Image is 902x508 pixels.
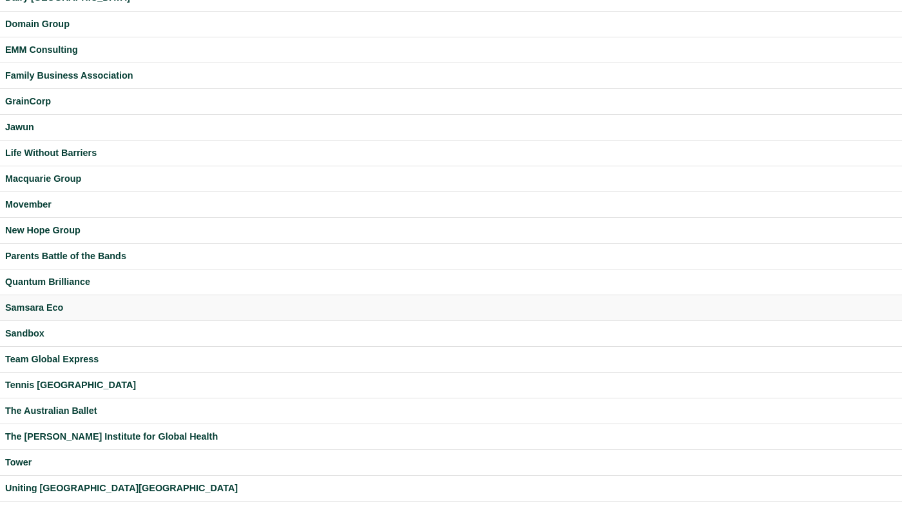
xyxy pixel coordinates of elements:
[5,300,897,315] a: Samsara Eco
[5,455,897,470] a: Tower
[5,43,897,57] a: EMM Consulting
[5,404,897,418] a: The Australian Ballet
[5,120,897,135] a: Jawun
[5,94,897,109] a: GrainCorp
[5,481,897,496] a: Uniting [GEOGRAPHIC_DATA][GEOGRAPHIC_DATA]
[5,326,897,341] a: Sandbox
[5,378,897,393] a: Tennis [GEOGRAPHIC_DATA]
[5,146,897,161] a: Life Without Barriers
[5,352,897,367] a: Team Global Express
[5,223,897,238] a: New Hope Group
[5,275,897,289] a: Quantum Brilliance
[5,249,897,264] a: Parents Battle of the Bands
[5,197,897,212] a: Movember
[5,429,897,444] a: The [PERSON_NAME] Institute for Global Health
[5,17,897,32] a: Domain Group
[5,68,897,83] a: Family Business Association
[5,171,897,186] a: Macquarie Group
